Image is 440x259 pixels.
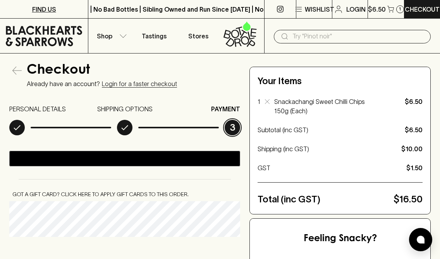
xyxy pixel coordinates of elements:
[9,151,240,166] button: Pay with GPay
[27,63,240,79] h4: Checkout
[384,97,423,106] p: $6.50
[88,19,132,53] button: Shop
[258,97,260,116] p: 1
[406,163,423,173] p: $1.50
[401,144,423,154] p: $10.00
[305,5,334,14] p: Wishlist
[258,192,390,206] p: Total (inc GST)
[304,233,377,245] h5: Feeling Snacky?
[188,31,208,41] p: Stores
[258,75,302,87] h5: Your Items
[394,192,423,206] p: $16.50
[274,97,379,116] p: Snackachangi Sweet Chilli Chips 150g (Each)
[346,5,366,14] p: Login
[176,19,220,53] a: Stores
[399,7,401,11] p: 1
[225,120,240,135] p: 3
[258,163,403,173] p: GST
[405,125,423,135] p: $6.50
[258,125,402,135] p: Subtotal (inc GST)
[97,104,153,114] p: SHIPPING OPTIONS
[258,144,398,154] p: Shipping (inc GST)
[27,80,100,87] p: Already have an account?
[32,5,56,14] p: FIND US
[97,31,112,41] p: Shop
[102,80,177,88] a: Login for a faster checkout
[405,5,440,14] p: Checkout
[9,187,192,202] button: Got a gift card? Click here to apply gift cards to this order.
[142,31,167,41] p: Tastings
[368,5,386,14] p: $6.50
[417,236,425,243] img: bubble-icon
[9,104,66,114] p: PERSONAL DETAILS
[211,104,240,114] p: PAYMENT
[132,19,176,53] a: Tastings
[292,30,425,43] input: Try "Pinot noir"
